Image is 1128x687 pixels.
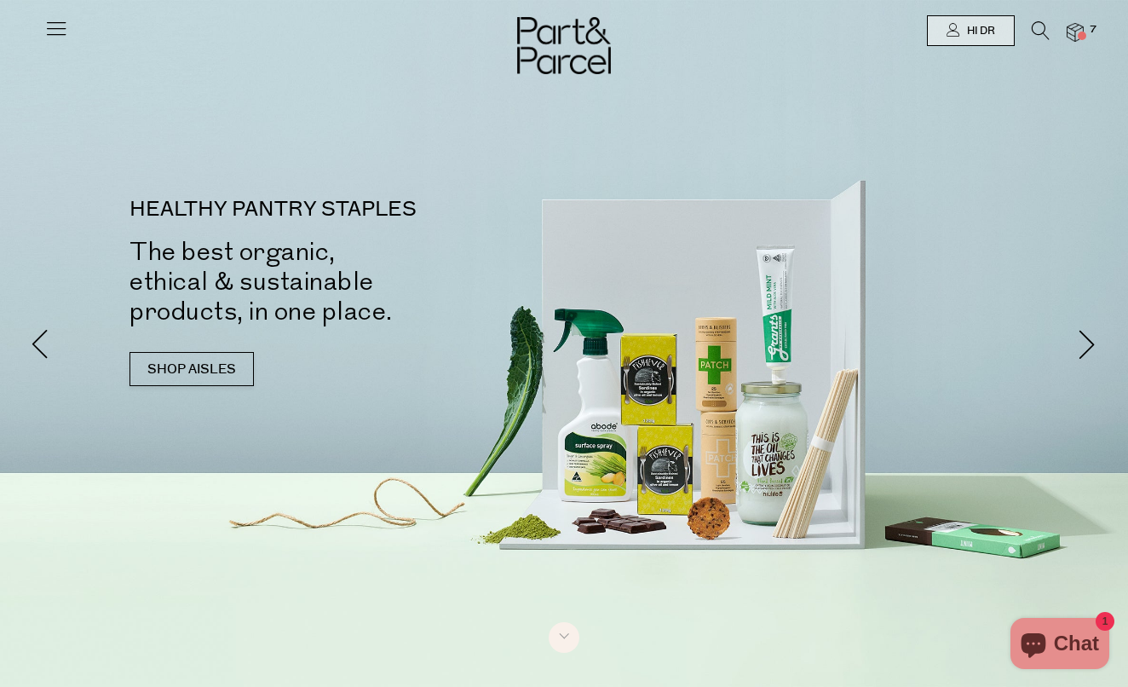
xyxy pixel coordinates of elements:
a: SHOP AISLES [129,352,254,386]
a: Hi DR [927,15,1015,46]
h2: The best organic, ethical & sustainable products, in one place. [129,237,590,326]
span: 7 [1085,22,1101,38]
span: Hi DR [963,24,995,38]
img: Part&Parcel [517,17,611,74]
a: 7 [1067,23,1084,41]
inbox-online-store-chat: Shopify online store chat [1005,618,1114,673]
p: HEALTHY PANTRY STAPLES [129,199,590,220]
